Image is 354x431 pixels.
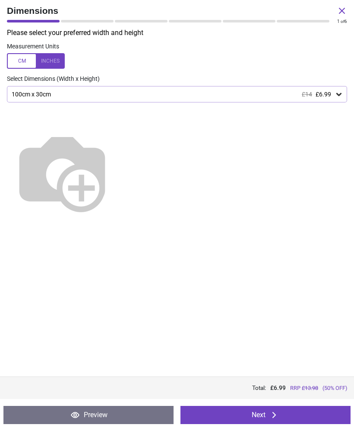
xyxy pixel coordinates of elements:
[302,385,318,391] span: £ 13.98
[7,4,337,17] span: Dimensions
[290,384,318,392] span: RRP
[337,19,340,24] span: 1
[3,406,174,424] button: Preview
[316,91,331,98] span: £6.99
[7,42,59,51] label: Measurement Units
[7,384,347,392] div: Total:
[7,28,354,38] p: Please select your preferred width and height
[274,384,286,391] span: 6.99
[322,384,347,392] span: (50% OFF)
[11,91,335,98] div: 100cm x 30cm
[337,19,347,25] div: of 6
[180,406,351,424] button: Next
[302,91,312,98] span: £14
[270,384,286,392] span: £
[7,116,117,227] img: Helper for size comparison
